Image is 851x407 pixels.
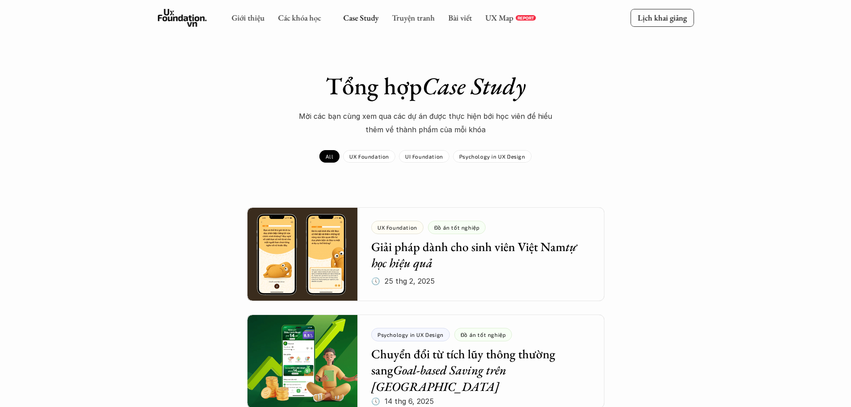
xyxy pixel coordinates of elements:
a: Bài viết [448,13,472,23]
a: Các khóa học [278,13,321,23]
a: Giải pháp dành cho sinh viên Việt Namtự học hiệu quả🕔 25 thg 2, 2025 [247,207,604,301]
p: UX Foundation [349,153,389,159]
p: UI Foundation [405,153,443,159]
a: Case Study [343,13,378,23]
em: Case Study [422,70,526,101]
a: UX Map [485,13,513,23]
h1: Tổng hợp [269,71,582,101]
a: Truyện tranh [392,13,435,23]
p: Lịch khai giảng [637,13,687,23]
p: Mời các bạn cùng xem qua các dự án được thực hiện bới học viên để hiểu thêm về thành phẩm của mỗi... [292,109,560,137]
p: REPORT [517,15,534,21]
a: REPORT [516,15,536,21]
p: All [326,153,333,159]
p: Psychology in UX Design [459,153,525,159]
a: Giới thiệu [231,13,264,23]
a: Lịch khai giảng [630,9,694,26]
